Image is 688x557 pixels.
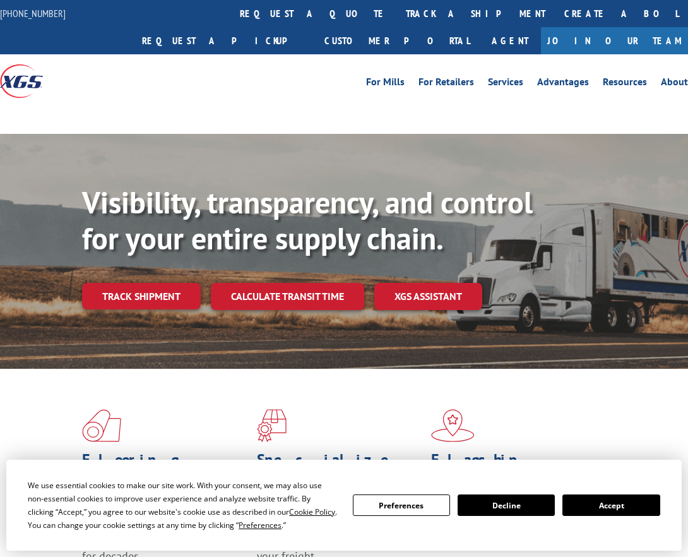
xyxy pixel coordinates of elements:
[418,77,474,91] a: For Retailers
[366,77,405,91] a: For Mills
[289,506,335,517] span: Cookie Policy
[562,494,660,516] button: Accept
[353,494,450,516] button: Preferences
[431,452,596,504] h1: Flagship Distribution Model
[374,283,482,310] a: XGS ASSISTANT
[488,77,523,91] a: Services
[603,77,647,91] a: Resources
[661,77,688,91] a: About
[82,183,533,258] b: Visibility, transparency, and control for your entire supply chain.
[6,460,682,551] div: Cookie Consent Prompt
[257,452,422,504] h1: Specialized Freight Experts
[211,283,364,310] a: Calculate transit time
[479,27,541,54] a: Agent
[458,494,555,516] button: Decline
[537,77,589,91] a: Advantages
[82,452,247,504] h1: Flooring Logistics Solutions
[133,27,315,54] a: Request a pickup
[28,479,337,532] div: We use essential cookies to make our site work. With your consent, we may also use non-essential ...
[239,520,282,530] span: Preferences
[431,409,475,442] img: xgs-icon-flagship-distribution-model-red
[315,27,479,54] a: Customer Portal
[257,409,287,442] img: xgs-icon-focused-on-flooring-red
[82,283,201,309] a: Track shipment
[82,409,121,442] img: xgs-icon-total-supply-chain-intelligence-red
[541,27,688,54] a: Join Our Team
